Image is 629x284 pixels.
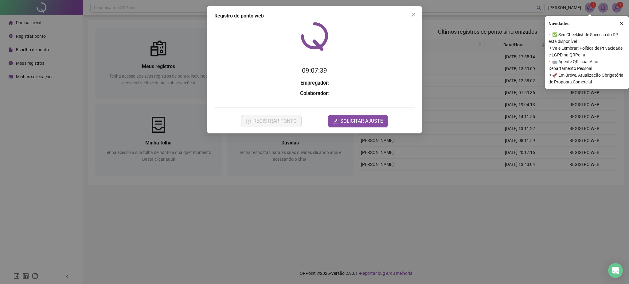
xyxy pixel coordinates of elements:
span: ⚬ Vale Lembrar: Política de Privacidade e LGPD na QRPoint [549,45,625,58]
span: SOLICITAR AJUSTE [340,117,383,125]
span: edit [333,119,338,124]
button: editSOLICITAR AJUSTE [328,115,388,127]
strong: Colaborador [300,90,328,96]
img: QRPoint [301,22,328,51]
strong: Empregador [300,80,328,86]
button: Close [408,10,418,20]
time: 09:07:39 [302,67,327,74]
div: Registro de ponto web [214,12,415,20]
span: ⚬ ✅ Seu Checklist de Sucesso do DP está disponível [549,31,625,45]
span: close [411,12,416,17]
h3: : [214,90,415,98]
span: ⚬ 🤖 Agente QR: sua IA no Departamento Pessoal [549,58,625,72]
span: Novidades ! [549,20,571,27]
span: close [619,21,624,26]
h3: : [214,79,415,87]
div: Open Intercom Messenger [608,263,623,278]
span: ⚬ 🚀 Em Breve, Atualização Obrigatória de Proposta Comercial [549,72,625,85]
button: REGISTRAR PONTO [241,115,302,127]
